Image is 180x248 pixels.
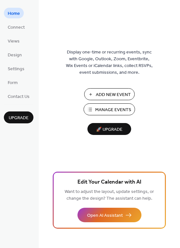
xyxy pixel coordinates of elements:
[87,212,123,219] span: Open AI Assistant
[4,63,28,74] a: Settings
[8,93,30,100] span: Contact Us
[8,66,24,72] span: Settings
[84,103,135,115] button: Manage Events
[4,49,26,60] a: Design
[4,77,22,88] a: Form
[8,38,20,45] span: Views
[4,35,23,46] a: Views
[4,111,33,123] button: Upgrade
[8,10,20,17] span: Home
[84,88,135,100] button: Add New Event
[96,91,131,98] span: Add New Event
[91,125,127,134] span: 🚀 Upgrade
[4,91,33,101] a: Contact Us
[4,8,24,18] a: Home
[4,22,29,32] a: Connect
[9,115,29,121] span: Upgrade
[77,178,141,187] span: Edit Your Calendar with AI
[87,123,131,135] button: 🚀 Upgrade
[65,187,154,203] span: Want to adjust the layout, update settings, or change the design? The assistant can help.
[8,80,18,86] span: Form
[8,52,22,59] span: Design
[77,208,141,222] button: Open AI Assistant
[8,24,25,31] span: Connect
[66,49,153,76] span: Display one-time or recurring events, sync with Google, Outlook, Zoom, Eventbrite, Wix Events or ...
[95,107,131,113] span: Manage Events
